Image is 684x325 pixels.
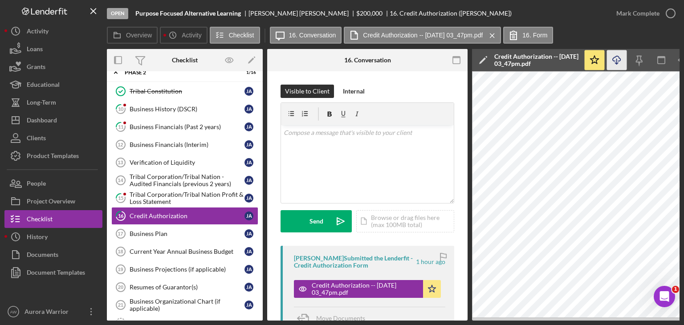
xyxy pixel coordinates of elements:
[4,192,102,210] button: Project Overview
[111,278,258,296] a: 20Resumes of Guarantor(s)JA
[118,195,123,201] tspan: 15
[27,210,53,230] div: Checklist
[494,53,579,67] div: Credit Authorization -- [DATE] 03_47pm.pdf
[130,230,244,237] div: Business Plan
[616,4,660,22] div: Mark Complete
[229,32,254,39] label: Checklist
[289,32,336,39] label: 16. Conversation
[118,302,123,308] tspan: 21
[118,106,124,112] tspan: 10
[522,32,547,39] label: 16. Form
[107,8,128,19] div: Open
[130,141,244,148] div: Business Financials (Interim)
[27,147,79,167] div: Product Templates
[244,229,253,238] div: J A
[130,284,244,291] div: Resumes of Guarantor(s)
[118,142,123,147] tspan: 12
[294,255,415,269] div: [PERSON_NAME] Submitted the Lenderfit - Credit Authorization Form
[503,27,553,44] button: 16. Form
[244,87,253,96] div: J A
[4,210,102,228] a: Checklist
[130,266,244,273] div: Business Projections (if applicable)
[135,10,241,17] b: Purpose Focused Alternative Learning
[111,100,258,118] a: 10Business History (DSCR)JA
[118,124,123,130] tspan: 11
[118,160,123,165] tspan: 13
[4,22,102,40] button: Activity
[4,129,102,147] button: Clients
[316,314,365,322] span: Move Documents
[130,159,244,166] div: Verification of Liquidity
[344,57,391,64] div: 16. Conversation
[607,4,680,22] button: Mark Complete
[111,296,258,314] a: 21Business Organizational Chart (if applicable)JA
[27,40,43,60] div: Loans
[130,212,244,219] div: Credit Authorization
[111,171,258,189] a: 14Tribal Corporation/Tribal Nation - Audited Financials (previous 2 years)JA
[294,280,441,298] button: Credit Authorization -- [DATE] 03_47pm.pdf
[4,76,102,93] button: Educational
[130,123,244,130] div: Business Financials (Past 2 years)
[270,27,342,44] button: 16. Conversation
[4,58,102,76] a: Grants
[111,154,258,171] a: 13Verification of LiquidityJA
[111,207,258,225] a: 16Credit AuthorizationJA
[111,189,258,207] a: 15Tribal Corporation/Tribal Nation Profit & Loss StatementJA
[390,10,512,17] div: 16. Credit Authorization ([PERSON_NAME])
[111,225,258,243] a: 17Business PlanJA
[111,260,258,278] a: 19Business Projections (if applicable)JA
[130,173,244,187] div: Tribal Corporation/Tribal Nation - Audited Financials (previous 2 years)
[672,286,679,293] span: 1
[130,88,244,95] div: Tribal Constitution
[244,211,253,220] div: J A
[356,9,383,17] span: $200,000
[27,111,57,131] div: Dashboard
[130,106,244,113] div: Business History (DSCR)
[244,176,253,185] div: J A
[10,309,17,314] text: AW
[172,57,198,64] div: Checklist
[107,27,158,44] button: Overview
[27,93,56,114] div: Long-Term
[130,191,244,205] div: Tribal Corporation/Tribal Nation Profit & Loss Statement
[4,175,102,192] button: People
[118,213,124,219] tspan: 16
[111,82,258,100] a: Tribal ConstitutionJA
[244,194,253,203] div: J A
[118,231,123,236] tspan: 17
[244,122,253,131] div: J A
[654,286,675,307] iframe: Intercom live chat
[312,282,419,296] div: Credit Authorization -- [DATE] 03_47pm.pdf
[27,58,45,78] div: Grants
[244,247,253,256] div: J A
[244,105,253,114] div: J A
[338,85,369,98] button: Internal
[309,210,323,232] div: Send
[27,246,58,266] div: Documents
[244,140,253,149] div: J A
[118,284,123,290] tspan: 20
[4,264,102,281] a: Document Templates
[27,192,75,212] div: Project Overview
[4,228,102,246] button: History
[27,76,60,96] div: Educational
[244,301,253,309] div: J A
[27,228,48,248] div: History
[4,303,102,321] button: AWAurora Warrior
[240,70,256,75] div: 1 / 16
[4,111,102,129] button: Dashboard
[4,147,102,165] button: Product Templates
[4,93,102,111] a: Long-Term
[248,10,356,17] div: [PERSON_NAME] [PERSON_NAME]
[285,85,330,98] div: Visible to Client
[4,246,102,264] a: Documents
[244,158,253,167] div: J A
[343,85,365,98] div: Internal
